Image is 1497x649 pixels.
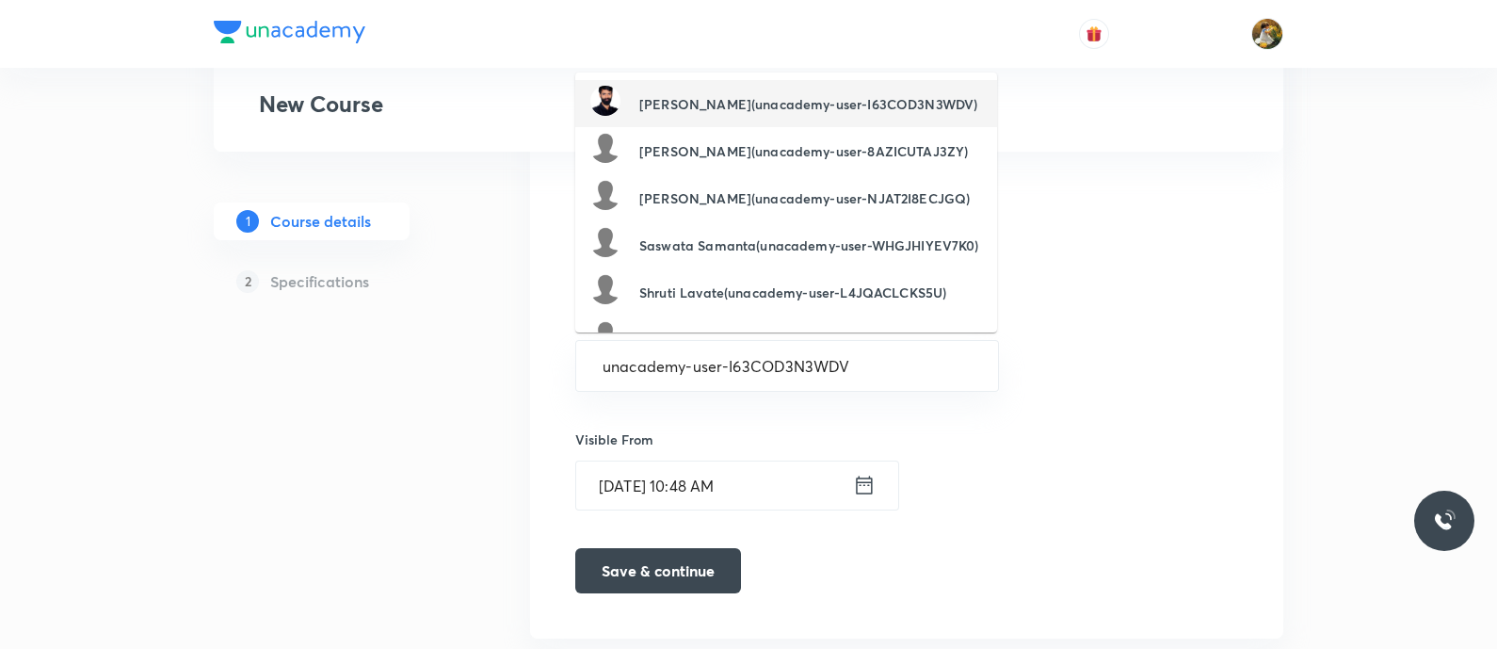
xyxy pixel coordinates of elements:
[575,430,959,449] h6: Visible From
[1079,19,1109,49] button: avatar
[214,21,365,43] img: Company Logo
[988,364,991,367] button: Close
[270,210,371,233] h5: Course details
[1251,18,1283,50] img: Gayatri Chillure
[590,227,620,257] img: Avatar
[639,235,979,255] h6: Saswata Samanta(unacademy-user-WHGJHIYEV7K0)
[590,86,620,116] img: Avatar
[214,21,365,48] a: Company Logo
[590,133,620,163] img: Avatar
[1433,510,1456,532] img: ttu
[599,349,975,383] input: Search for educators
[639,141,968,161] h6: [PERSON_NAME](unacademy-user-8AZICUTAJ3ZY)
[639,283,946,302] h6: Shruti Lavate(unacademy-user-L4JQACLCKS5U)
[270,270,369,293] h5: Specifications
[1086,25,1103,42] img: avatar
[236,270,259,293] p: 2
[639,330,971,349] h6: [PERSON_NAME](unacademy-user-34U41Q57V2Q4)
[590,321,620,351] img: Avatar
[575,548,741,593] button: Save & continue
[259,90,383,118] h3: New Course
[639,94,977,114] h6: [PERSON_NAME](unacademy-user-I63COD3N3WDV)
[590,274,620,304] img: Avatar
[236,210,259,233] p: 1
[590,180,620,210] img: Avatar
[639,188,970,208] h6: [PERSON_NAME](unacademy-user-NJAT2I8ECJGQ)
